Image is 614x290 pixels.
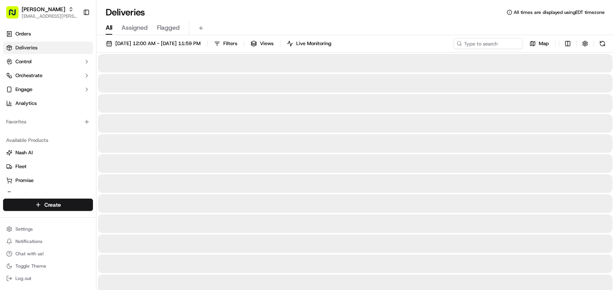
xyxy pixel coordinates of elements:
[106,6,145,19] h1: Deliveries
[15,275,31,282] span: Log out
[296,40,331,47] span: Live Monitoring
[3,261,93,271] button: Toggle Theme
[3,273,93,284] button: Log out
[15,177,34,184] span: Promise
[15,86,32,93] span: Engage
[3,147,93,159] button: Nash AI
[15,149,33,156] span: Nash AI
[6,177,90,184] a: Promise
[121,23,148,32] span: Assigned
[6,191,90,198] a: Product Catalog
[3,28,93,40] a: Orders
[3,199,93,211] button: Create
[15,251,44,257] span: Chat with us!
[3,160,93,173] button: Fleet
[211,38,241,49] button: Filters
[15,238,42,244] span: Notifications
[15,100,37,107] span: Analytics
[3,56,93,68] button: Control
[115,40,201,47] span: [DATE] 12:00 AM - [DATE] 11:59 PM
[3,224,93,234] button: Settings
[3,3,80,22] button: [PERSON_NAME][EMAIL_ADDRESS][PERSON_NAME][DOMAIN_NAME]
[6,149,90,156] a: Nash AI
[15,72,42,79] span: Orchestrate
[247,38,277,49] button: Views
[3,248,93,259] button: Chat with us!
[260,40,273,47] span: Views
[15,263,46,269] span: Toggle Theme
[3,69,93,82] button: Orchestrate
[223,40,237,47] span: Filters
[3,134,93,147] div: Available Products
[3,83,93,96] button: Engage
[454,38,523,49] input: Type to search
[15,30,31,37] span: Orders
[15,163,27,170] span: Fleet
[6,163,90,170] a: Fleet
[3,236,93,247] button: Notifications
[526,38,552,49] button: Map
[15,44,37,51] span: Deliveries
[514,9,605,15] span: All times are displayed using EDT timezone
[3,116,93,128] div: Favorites
[597,38,608,49] button: Refresh
[106,23,112,32] span: All
[157,23,180,32] span: Flagged
[44,201,61,209] span: Create
[3,42,93,54] a: Deliveries
[15,191,52,198] span: Product Catalog
[539,40,549,47] span: Map
[15,58,32,65] span: Control
[3,174,93,187] button: Promise
[3,188,93,201] button: Product Catalog
[22,5,65,13] button: [PERSON_NAME]
[103,38,204,49] button: [DATE] 12:00 AM - [DATE] 11:59 PM
[3,97,93,110] a: Analytics
[22,13,77,19] button: [EMAIL_ADDRESS][PERSON_NAME][DOMAIN_NAME]
[15,226,33,232] span: Settings
[283,38,335,49] button: Live Monitoring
